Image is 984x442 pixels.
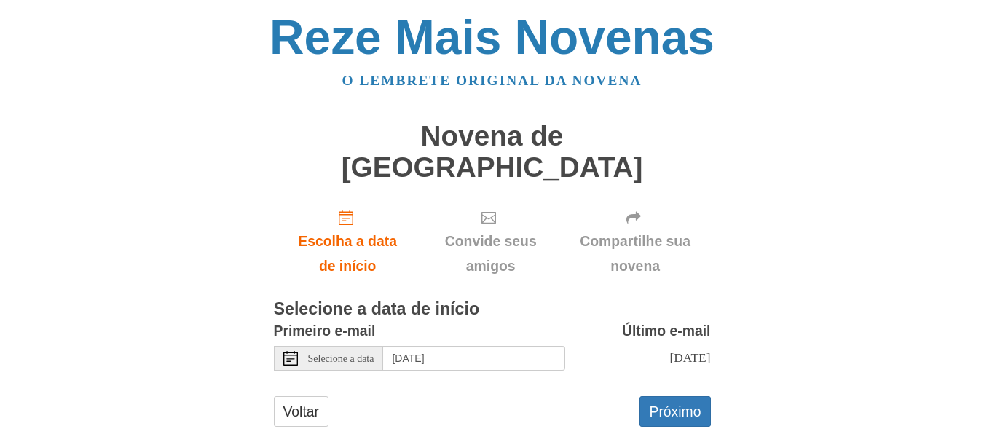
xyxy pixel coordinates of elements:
a: Escolha a data de início [274,197,422,286]
font: Selecione a data [308,353,374,364]
font: Compartilhe sua novena [580,233,690,274]
div: Clique em "Avançar" para confirmar sua data de início primeiro. [422,197,560,286]
font: Convide seus amigos [445,233,537,274]
font: Próximo [649,403,701,419]
font: Último e-mail [622,323,711,339]
font: [DATE] [669,350,710,365]
a: O lembrete original da novena [342,73,642,88]
a: Voltar [274,396,329,427]
div: Clique em "Avançar" para confirmar sua data de início primeiro. [560,197,711,286]
button: Próximo [639,396,710,427]
font: Selecione a data de início [274,299,480,318]
font: Voltar [283,403,320,419]
font: Escolha a data de início [298,233,397,274]
font: Primeiro e-mail [274,323,376,339]
font: Novena de [GEOGRAPHIC_DATA] [342,120,643,183]
a: Reze Mais Novenas [269,10,715,64]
